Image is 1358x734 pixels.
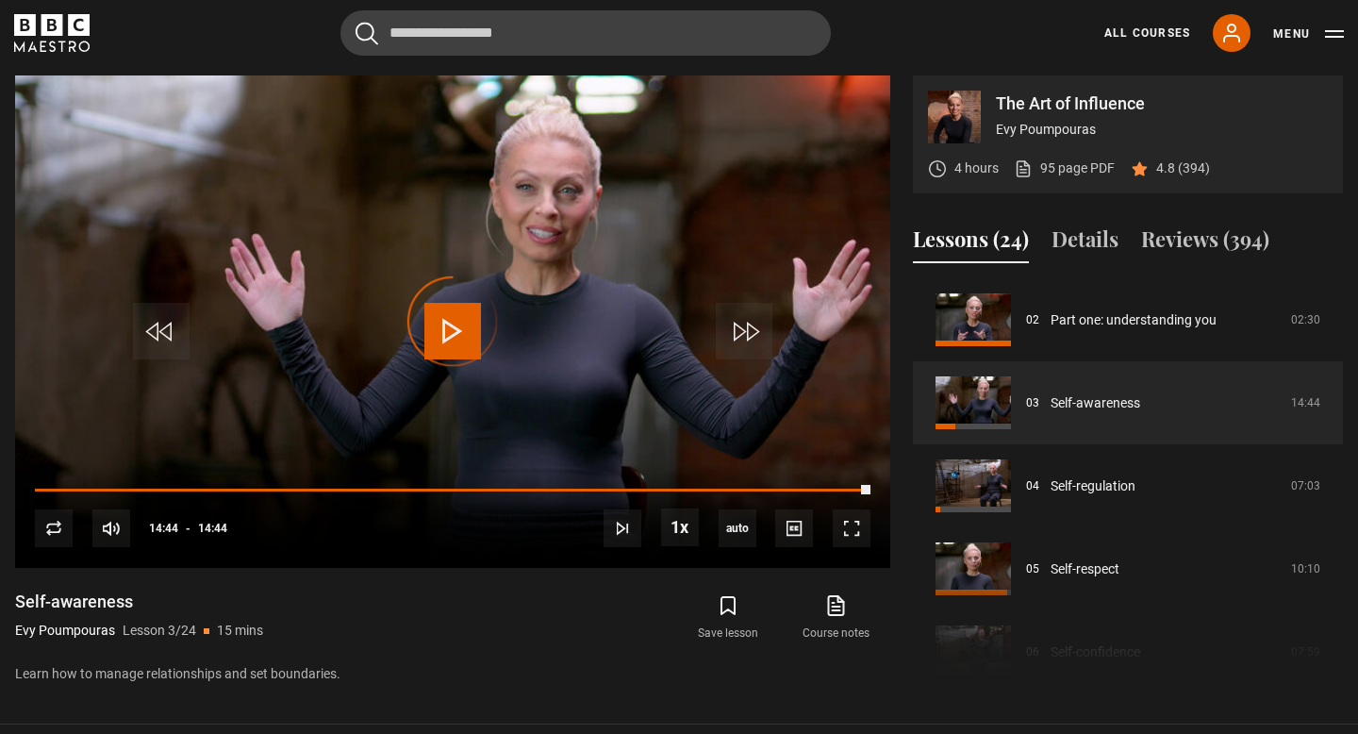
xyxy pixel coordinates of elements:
button: Submit the search query [356,22,378,45]
p: The Art of Influence [996,95,1328,112]
input: Search [340,10,831,56]
div: Progress Bar [35,489,870,492]
button: Mute [92,509,130,547]
p: Evy Poumpouras [996,120,1328,140]
p: Lesson 3/24 [123,621,196,641]
p: 15 mins [217,621,263,641]
button: Captions [775,509,813,547]
p: Evy Poumpouras [15,621,115,641]
p: 4.8 (394) [1156,158,1210,178]
button: Playback Rate [661,509,699,546]
a: Self-regulation [1051,476,1135,496]
button: Save lesson [674,591,782,645]
a: Course notes [783,591,890,645]
a: Self-awareness [1051,393,1140,413]
a: Part one: understanding you [1051,310,1217,330]
button: Replay [35,509,73,547]
p: 4 hours [954,158,999,178]
h1: Self-awareness [15,591,263,613]
span: auto [719,509,756,547]
span: 14:44 [198,511,227,545]
svg: BBC Maestro [14,14,90,52]
button: Details [1052,224,1118,263]
button: Lessons (24) [913,224,1029,263]
p: Learn how to manage relationships and set boundaries. [15,664,890,684]
div: Current quality: 720p [719,509,756,547]
a: Self-respect [1051,559,1119,579]
button: Next Lesson [604,509,641,547]
button: Fullscreen [833,509,870,547]
span: - [186,522,190,535]
video-js: Video Player [15,75,890,568]
a: 95 page PDF [1014,158,1115,178]
a: All Courses [1104,25,1190,42]
span: 14:44 [149,511,178,545]
button: Reviews (394) [1141,224,1269,263]
button: Toggle navigation [1273,25,1344,43]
